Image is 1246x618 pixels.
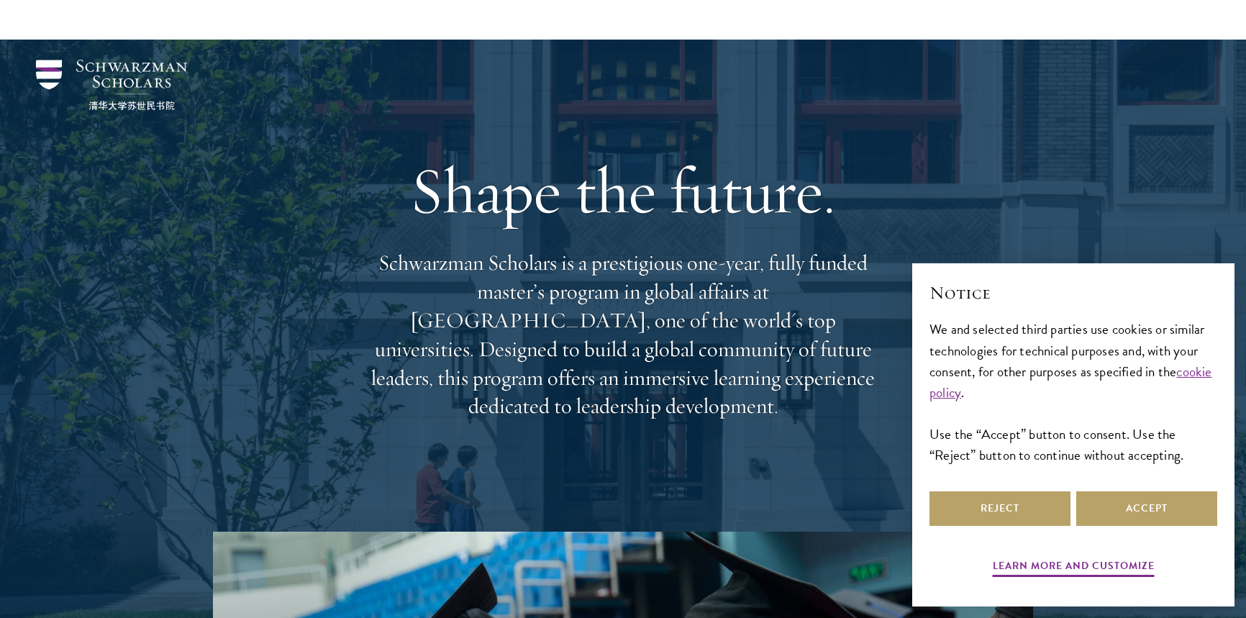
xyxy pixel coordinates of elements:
[929,491,1070,526] button: Reject
[1076,491,1217,526] button: Accept
[929,319,1217,465] div: We and selected third parties use cookies or similar technologies for technical purposes and, wit...
[993,557,1155,579] button: Learn more and customize
[364,150,882,231] h1: Shape the future.
[929,281,1217,305] h2: Notice
[364,249,882,421] p: Schwarzman Scholars is a prestigious one-year, fully funded master’s program in global affairs at...
[36,60,187,110] img: Schwarzman Scholars
[929,361,1212,403] a: cookie policy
